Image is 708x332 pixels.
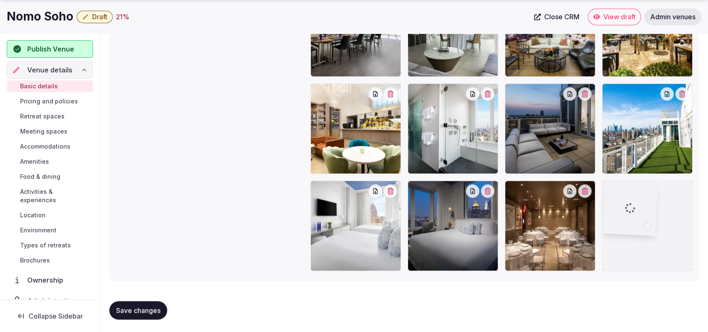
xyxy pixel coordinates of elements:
[310,180,401,271] div: RV-Nomo Soho-accommodation 3.jpg
[7,141,93,152] a: Accommodations
[20,142,70,151] span: Accommodations
[20,211,46,219] span: Location
[650,13,695,21] span: Admin venues
[603,13,636,21] span: View draft
[7,255,93,266] a: Brochures
[7,171,93,183] a: Food & dining
[116,306,160,314] span: Save changes
[602,83,692,174] div: RV-Nomo Soho-accommodation-balcony 2.jpg
[27,44,74,54] span: Publish Venue
[529,8,584,25] a: Close CRM
[7,271,93,289] a: Ownership
[20,127,67,136] span: Meeting spaces
[7,111,93,122] a: Retreat spaces
[116,12,129,22] div: 21 %
[7,292,93,310] a: Administration
[7,80,93,92] a: Basic details
[505,180,595,271] div: RV-Nomo Soho-ballroom.jpg
[20,112,65,121] span: Retreat spaces
[310,83,401,174] div: RV-Nomo Soho-accommodation-dining 2.jpg
[20,256,50,265] span: Brochures
[28,312,83,320] span: Collapse Sidebar
[7,8,73,25] h1: Nomo Soho
[20,226,57,234] span: Environment
[408,180,498,271] div: RV-Nomo Soho-accommodation 2.jpg
[109,301,167,319] button: Save changes
[20,241,71,250] span: Types of retreats
[92,13,107,21] span: Draft
[7,209,93,221] a: Location
[7,95,93,107] a: Pricing and policies
[7,239,93,251] a: Types of retreats
[20,97,78,106] span: Pricing and policies
[7,307,93,325] button: Collapse Sidebar
[7,126,93,137] a: Meeting spaces
[644,8,701,25] a: Admin venues
[505,83,595,174] div: RV-Nomo Soho-accommodation-balcony.jpg
[588,8,641,25] a: View draft
[408,83,498,174] div: RV-Nomo Soho-accommodation-bathroom 2.jpg
[7,186,93,206] a: Activities & experiences
[77,10,113,23] button: Draft
[20,188,90,204] span: Activities & experiences
[7,224,93,236] a: Environment
[116,12,129,22] button: 21%
[27,65,72,75] span: Venue details
[27,275,67,285] span: Ownership
[7,156,93,167] a: Amenities
[20,172,60,181] span: Food & dining
[544,13,579,21] span: Close CRM
[7,40,93,58] button: Publish Venue
[20,157,49,166] span: Amenities
[27,296,79,306] span: Administration
[20,82,58,90] span: Basic details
